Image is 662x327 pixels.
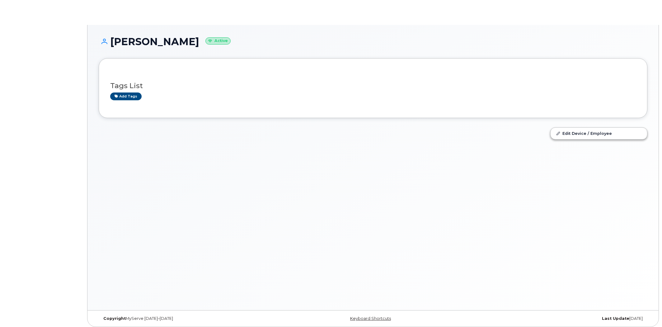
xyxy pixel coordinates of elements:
div: MyServe [DATE]–[DATE] [99,316,282,321]
small: Active [205,37,231,45]
a: Keyboard Shortcuts [350,316,391,321]
div: [DATE] [464,316,647,321]
a: Add tags [110,92,142,100]
a: Edit Device / Employee [551,128,647,139]
strong: Last Update [602,316,629,321]
h1: [PERSON_NAME] [99,36,647,47]
strong: Copyright [103,316,126,321]
h3: Tags List [110,82,636,90]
